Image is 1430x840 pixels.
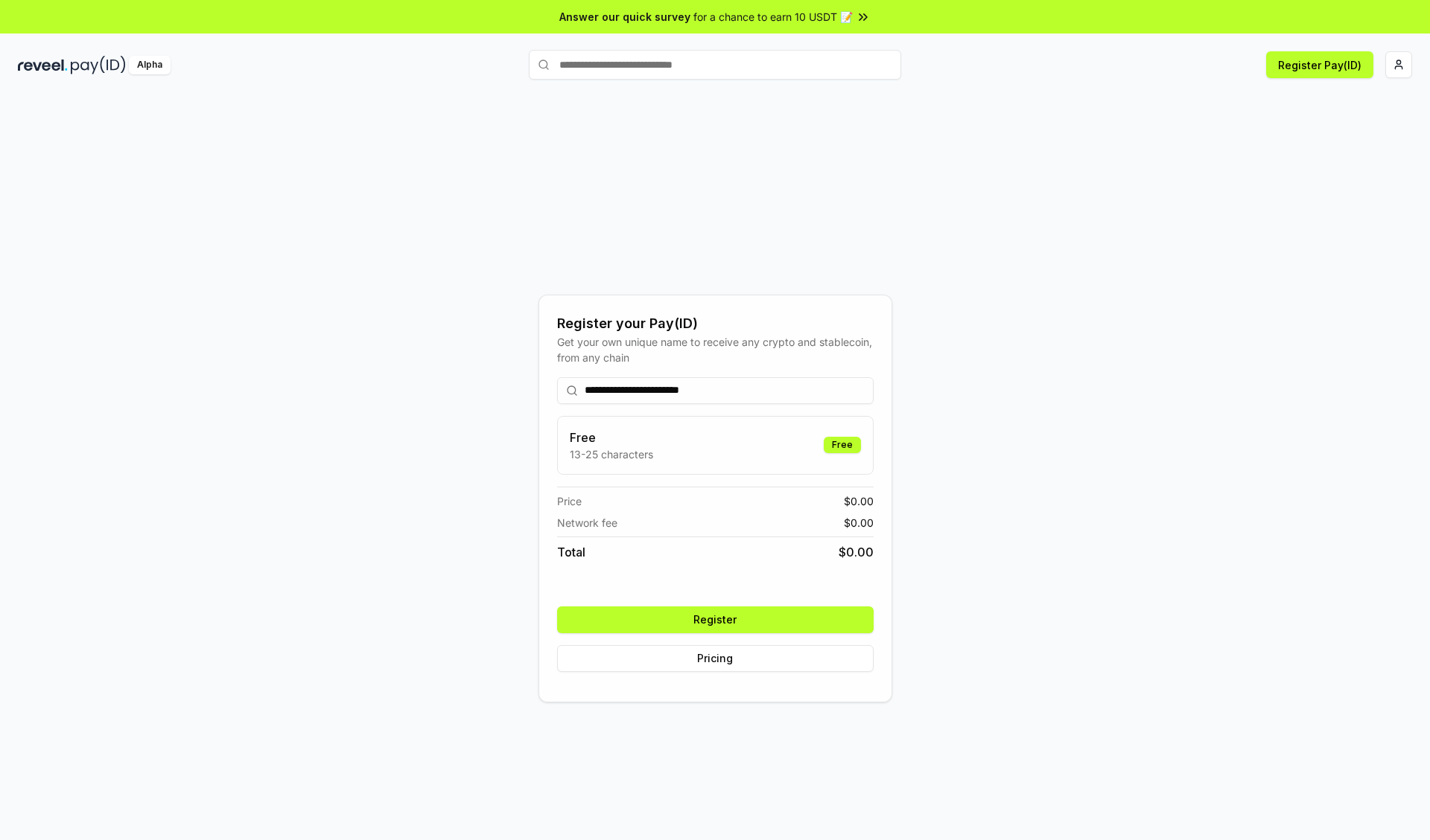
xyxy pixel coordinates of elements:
[1266,51,1373,78] button: Register Pay(ID)
[557,645,874,672] button: Pricing
[844,493,874,509] span: $ 0.00
[557,543,585,561] span: Total
[693,9,853,25] span: for a chance to earn 10 USDT 📝
[570,446,653,462] p: 13-25 characters
[824,437,861,453] div: Free
[559,9,690,25] span: Answer our quick survey
[18,56,68,74] img: reveel_dark
[844,515,874,530] span: $ 0.00
[557,334,874,365] div: Get your own unique name to receive any crypto and stablecoin, from any chain
[557,493,582,509] span: Price
[839,543,874,561] span: $ 0.00
[557,313,874,334] div: Register your Pay(ID)
[570,429,653,446] h3: Free
[557,515,617,530] span: Network fee
[71,56,126,74] img: pay_id
[557,606,874,633] button: Register
[129,56,171,74] div: Alpha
